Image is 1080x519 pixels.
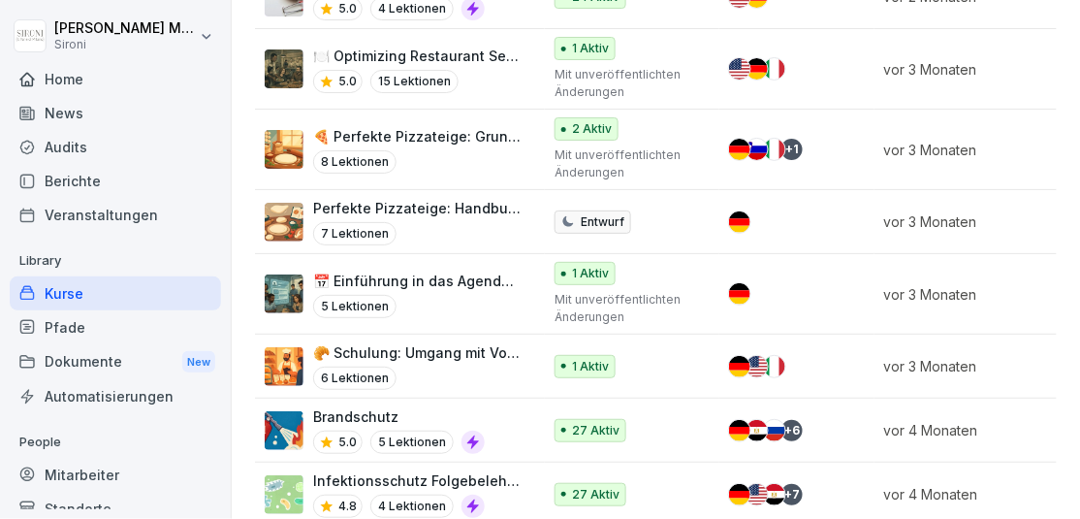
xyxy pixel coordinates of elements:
a: Veranstaltungen [10,198,221,232]
img: it.svg [764,139,785,160]
p: 5.0 [338,73,357,90]
p: 6 Lektionen [313,367,397,390]
p: Library [10,245,221,276]
p: [PERSON_NAME] Malec [54,20,196,37]
img: de.svg [746,58,768,80]
img: it.svg [764,58,785,80]
img: eg.svg [764,484,785,505]
p: 1 Aktiv [572,40,609,57]
p: 5.0 [338,434,357,451]
div: + 6 [781,420,803,441]
div: + 1 [781,139,803,160]
p: 7 Lektionen [313,222,397,245]
img: de.svg [729,283,750,305]
img: d7n9enxt8bjzvsng2wd4e79r.png [265,203,303,242]
p: 27 Aktiv [572,486,619,503]
img: eg.svg [746,420,768,441]
img: b0iy7e1gfawqjs4nezxuanzk.png [265,411,303,450]
p: 2 Aktiv [572,120,612,138]
a: News [10,96,221,130]
img: uret0dpew0m45fba0n5f2jj7.png [265,130,303,169]
p: 4.8 [338,498,357,515]
p: 27 Aktiv [572,422,619,439]
p: 1 Aktiv [572,265,609,282]
a: Berichte [10,164,221,198]
p: Entwurf [581,213,624,231]
p: 📅 Einführung in das Agenda Personal-Portal [313,271,522,291]
p: 15 Lektionen [370,70,459,93]
a: Automatisierungen [10,379,221,413]
div: + 7 [781,484,803,505]
img: us.svg [746,484,768,505]
p: 🥐 Schulung: Umgang mit Vorbestellungen in der Bäckerei [313,342,522,363]
p: 🍽️ Optimizing Restaurant Service and Team Efficiency [313,46,522,66]
img: de.svg [729,484,750,505]
p: Mit unveröffentlichten Änderungen [555,66,696,101]
img: it.svg [764,356,785,377]
img: n4f2cqccs96lk5p80vn9ymkx.png [265,275,303,313]
img: ml8pl1nuceh9h02ed87btghg.png [265,49,303,88]
p: Infektionsschutz Folgebelehrung (nach §43 IfSG) [313,470,522,491]
p: 8 Lektionen [313,150,397,174]
p: 4 Lektionen [370,495,454,518]
img: de.svg [729,211,750,233]
p: 5 Lektionen [313,295,397,318]
img: ru.svg [764,420,785,441]
img: znvgn16zc3k8qe2sd0d90pga.png [265,347,303,386]
a: Kurse [10,276,221,310]
p: 5 Lektionen [370,431,454,454]
img: de.svg [729,420,750,441]
p: People [10,427,221,458]
p: 🍕 Perfekte Pizzateige: Grundlagen und Techniken [313,126,522,146]
img: de.svg [729,139,750,160]
img: us.svg [729,58,750,80]
img: us.svg [746,356,768,377]
p: Sironi [54,38,196,51]
a: Pfade [10,310,221,344]
p: Mit unveröffentlichten Änderungen [555,291,696,326]
img: tgff07aey9ahi6f4hltuk21p.png [265,475,303,514]
p: 1 Aktiv [572,358,609,375]
a: DokumenteNew [10,344,221,380]
a: Mitarbeiter [10,458,221,492]
p: Brandschutz [313,406,485,427]
img: si.svg [746,139,768,160]
div: Dokumente [10,344,221,380]
p: Mit unveröffentlichten Änderungen [555,146,696,181]
a: Home [10,62,221,96]
a: Audits [10,130,221,164]
img: de.svg [729,356,750,377]
p: Perfekte Pizzateige: Handbuch für Profis [313,198,522,218]
div: New [182,351,215,373]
